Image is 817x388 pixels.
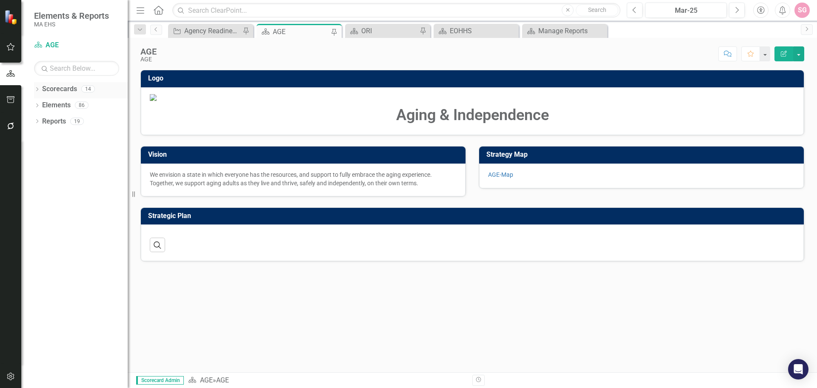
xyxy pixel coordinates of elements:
a: Manage Reports [524,26,605,36]
div: Open Intercom Messenger [788,359,808,379]
div: AGE [140,56,157,63]
a: Agency Readiness for an Aging Population [170,26,240,36]
h3: Strategic Plan [148,212,800,220]
a: AGE [34,40,119,50]
input: Search ClearPoint... [172,3,620,18]
a: AGE-Map [488,171,513,178]
a: AGE [200,376,213,384]
span: Elements & Reports [34,11,109,21]
div: EOHHS [450,26,517,36]
button: Search [576,4,618,16]
a: Elements [42,101,71,110]
input: Search Below... [34,61,119,76]
div: 14 [81,86,95,93]
h3: Logo [148,75,800,82]
a: Scorecards [42,84,77,94]
a: Reports [42,117,66,126]
span: Scorecard Admin [136,376,184,385]
p: We envision a state in which everyone has the resources, and support to fully embrace the aging e... [150,170,457,187]
div: Mar-25 [648,6,724,16]
button: Mar-25 [645,3,727,18]
div: ORI [361,26,417,36]
div: 19 [70,118,84,125]
span: Search [588,6,606,13]
img: ClearPoint Strategy [4,9,19,24]
div: 86 [75,102,89,109]
a: ORI [347,26,417,36]
strong: Aging & Independence [396,106,549,124]
img: Document.png [150,94,795,101]
small: MA EHS [34,21,109,28]
h3: Strategy Map [486,151,800,158]
a: EOHHS [436,26,517,36]
div: Manage Reports [538,26,605,36]
h3: Vision [148,151,461,158]
button: SG [794,3,810,18]
div: » [188,376,466,385]
div: Agency Readiness for an Aging Population [184,26,240,36]
div: AGE [140,47,157,56]
div: AGE [273,26,329,37]
div: AGE [216,376,229,384]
